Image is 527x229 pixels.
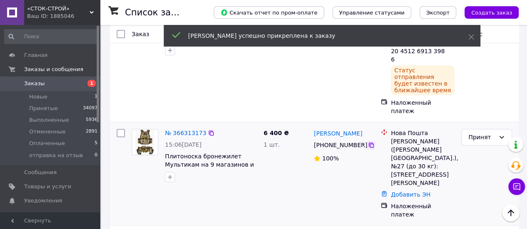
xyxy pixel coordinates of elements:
[24,197,62,204] span: Уведомления
[391,98,455,115] div: Наложенный платеж
[83,105,97,112] span: 34097
[29,116,69,124] span: Выполненные
[4,29,98,44] input: Поиск
[391,39,445,63] span: ЭН: 20 4512 6913 3986
[29,140,65,147] span: Оплаченные
[132,31,149,37] span: Заказ
[391,137,455,187] div: [PERSON_NAME] ([PERSON_NAME][GEOGRAPHIC_DATA].), №27 (до 30 кг): [STREET_ADDRESS][PERSON_NAME]
[214,6,324,19] button: Скачать отчет по пром-оплате
[456,9,519,15] a: Создать заказ
[24,66,83,73] span: Заказы и сообщения
[95,140,97,147] span: 5
[391,191,430,198] a: Добавить ЭН
[24,80,45,87] span: Заказы
[27,5,90,12] span: «СТОК-СТРОЙ»
[27,12,100,20] div: Ваш ID: 1885046
[135,129,154,155] img: Фото товару
[86,116,97,124] span: 5936
[132,129,158,155] a: Фото товару
[420,6,456,19] button: Экспорт
[87,80,96,87] span: 1
[165,130,206,136] a: № 366313173
[426,10,450,16] span: Экспорт
[391,65,455,95] div: Статус отправления будет известен в ближайшее время
[332,6,411,19] button: Управление статусами
[508,178,525,195] button: Чат с покупателем
[468,133,495,142] div: Принят
[29,93,47,101] span: Новые
[391,202,455,219] div: Наложенный платеж
[24,52,47,59] span: Главная
[29,152,83,159] span: отправка на отзыв
[264,130,289,136] span: 6 400 ₴
[220,9,317,16] span: Скачать отчет по пром-оплате
[339,10,405,16] span: Управление статусами
[24,211,77,226] span: Показатели работы компании
[24,169,57,176] span: Сообщения
[29,105,58,112] span: Принятые
[314,142,367,148] span: [PHONE_NUMBER]
[322,155,339,162] span: 100%
[24,183,71,190] span: Товары и услуги
[95,93,97,101] span: 1
[264,141,280,148] span: 1 шт.
[165,153,254,176] a: Плитоноска бронежилет Мультикам на 9 магазинов и РПС пояс подсумками
[465,6,519,19] button: Создать заказ
[29,128,65,135] span: Отмененные
[471,10,512,16] span: Создать заказ
[86,128,97,135] span: 2891
[314,129,362,138] a: [PERSON_NAME]
[165,141,202,148] span: 15:06[DATE]
[502,204,520,222] button: Наверх
[188,32,447,40] div: [PERSON_NAME] успешно прикреплена к заказу
[95,152,97,159] span: 0
[125,7,197,17] h1: Список заказов
[391,129,455,137] div: Нова Пошта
